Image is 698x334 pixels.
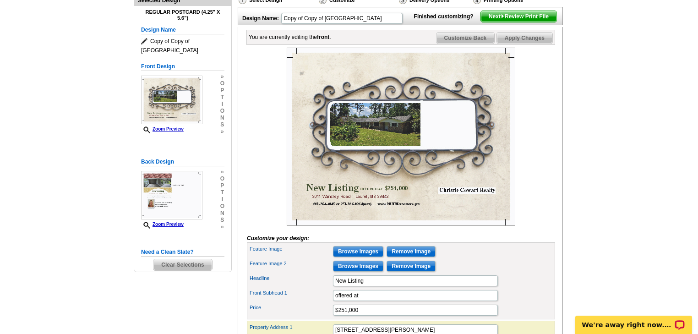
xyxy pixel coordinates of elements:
[141,158,224,166] h5: Back Design
[220,189,224,196] span: t
[141,222,184,227] a: Zoom Preview
[317,34,329,40] b: front
[250,260,332,268] label: Feature Image 2
[220,121,224,128] span: s
[220,210,224,217] span: n
[220,203,224,210] span: o
[501,14,505,18] img: button-next-arrow-white.png
[220,101,224,108] span: i
[141,171,202,219] img: Z18887203_00001_2.jpg
[333,261,383,272] input: Browse Images
[220,175,224,182] span: o
[242,15,279,22] strong: Design Name:
[250,323,332,331] label: Property Address 1
[250,245,332,253] label: Feature Image
[387,261,436,272] input: Remove Image
[141,9,224,21] h4: Regular Postcard (4.25" x 5.6")
[414,13,479,20] strong: Finished customizing?
[436,33,495,44] span: Customize Back
[220,115,224,121] span: n
[250,274,332,282] label: Headline
[220,182,224,189] span: p
[220,108,224,115] span: o
[250,304,332,312] label: Price
[220,169,224,175] span: »
[141,26,224,34] h5: Design Name
[220,128,224,135] span: »
[220,73,224,80] span: »
[247,235,309,241] i: Customize your design:
[220,196,224,203] span: i
[220,87,224,94] span: p
[287,48,515,226] img: Z18887203_00001_1.jpg
[141,126,184,131] a: Zoom Preview
[220,224,224,230] span: »
[569,305,698,334] iframe: LiveChat chat widget
[497,33,552,44] span: Apply Changes
[250,289,332,297] label: Front Subhead 1
[481,11,556,22] span: Next Review Print File
[387,246,436,257] input: Remove Image
[153,259,212,270] span: Clear Selections
[141,248,224,257] h5: Need a Clean Slate?
[141,62,224,71] h5: Front Design
[333,246,383,257] input: Browse Images
[220,80,224,87] span: o
[141,76,202,124] img: Z18887203_00001_1.jpg
[249,33,331,41] div: You are currently editing the .
[220,217,224,224] span: s
[220,94,224,101] span: t
[141,37,224,55] span: Copy of Copy of [GEOGRAPHIC_DATA]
